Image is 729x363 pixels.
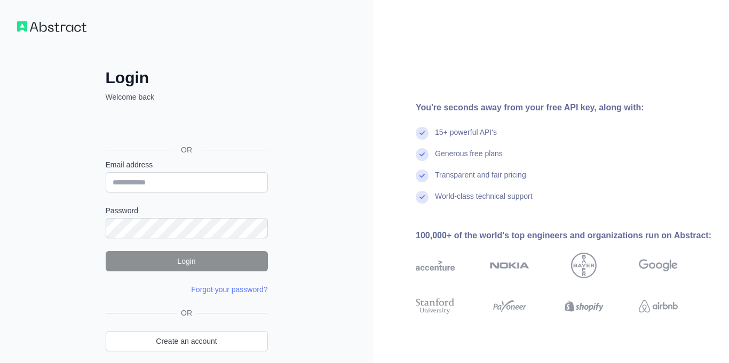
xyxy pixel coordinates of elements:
[416,296,455,316] img: stanford university
[416,253,455,278] img: accenture
[435,170,526,191] div: Transparent and fair pricing
[416,229,712,242] div: 100,000+ of the world's top engineers and organizations run on Abstract:
[106,68,268,87] h2: Login
[571,253,597,278] img: bayer
[106,331,268,351] a: Create an account
[191,285,267,294] a: Forgot your password?
[435,148,503,170] div: Generous free plans
[172,144,201,155] span: OR
[106,251,268,271] button: Login
[106,92,268,102] p: Welcome back
[490,253,529,278] img: nokia
[639,253,678,278] img: google
[416,127,429,140] img: check mark
[416,191,429,204] img: check mark
[100,114,271,138] iframe: Sign in with Google Button
[17,21,86,32] img: Workflow
[416,170,429,182] img: check mark
[639,296,678,316] img: airbnb
[177,308,196,318] span: OR
[416,101,712,114] div: You're seconds away from your free API key, along with:
[416,148,429,161] img: check mark
[435,127,497,148] div: 15+ powerful API's
[490,296,529,316] img: payoneer
[106,159,268,170] label: Email address
[565,296,604,316] img: shopify
[435,191,533,212] div: World-class technical support
[106,205,268,216] label: Password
